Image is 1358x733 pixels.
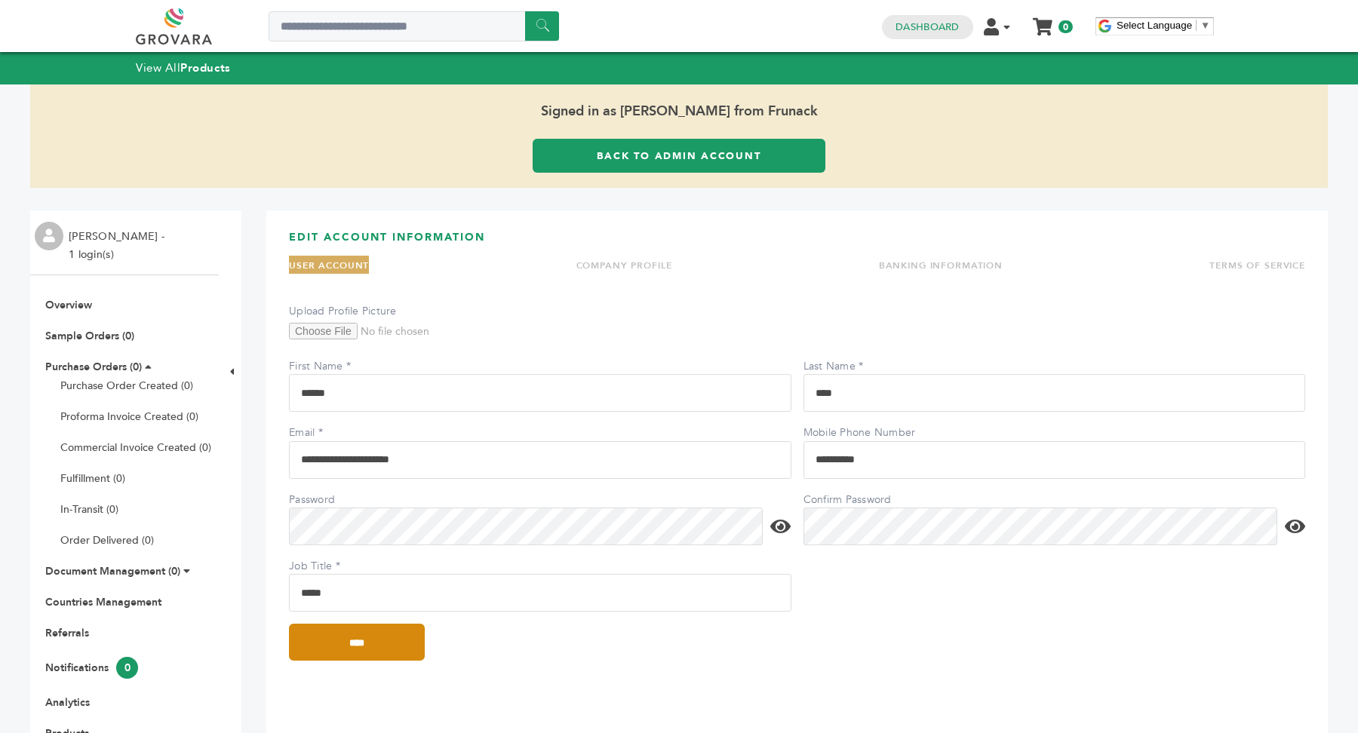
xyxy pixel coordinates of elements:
[45,298,92,312] a: Overview
[116,657,138,679] span: 0
[576,259,672,271] a: COMPANY PROFILE
[69,228,168,264] li: [PERSON_NAME] - 1 login(s)
[30,84,1328,139] span: Signed in as [PERSON_NAME] from Frunack
[45,360,142,374] a: Purchase Orders (0)
[803,359,909,374] label: Last Name
[803,492,909,508] label: Confirm Password
[180,60,230,75] strong: Products
[896,20,959,34] a: Dashboard
[136,60,231,75] a: View AllProducts
[803,425,916,440] label: Mobile Phone Number
[60,440,211,455] a: Commercial Invoice Created (0)
[60,502,118,517] a: In-Transit (0)
[35,222,63,250] img: profile.png
[289,492,395,508] label: Password
[289,230,1305,256] h3: EDIT ACCOUNT INFORMATION
[1196,20,1197,31] span: ​
[289,359,395,374] label: First Name
[45,564,180,578] a: Document Management (0)
[45,329,134,343] a: Sample Orders (0)
[289,559,395,574] label: Job Title
[45,661,138,675] a: Notifications0
[60,409,198,424] a: Proforma Invoice Created (0)
[289,259,369,271] a: USER ACCOUNT
[1209,259,1305,271] a: TERMS OF SERVICE
[1200,20,1210,31] span: ▼
[269,11,559,41] input: Search a product or brand...
[1034,14,1052,29] a: My Cart
[1058,20,1073,33] span: 0
[60,471,125,486] a: Fulfillment (0)
[60,379,193,393] a: Purchase Order Created (0)
[289,425,395,440] label: Email
[60,533,154,547] a: Order Delivered (0)
[1117,20,1192,31] span: Select Language
[289,304,397,319] label: Upload Profile Picture
[1117,20,1210,31] a: Select Language​
[879,259,1003,271] a: BANKING INFORMATION
[533,139,825,173] a: Back to Admin Account
[45,695,90,710] a: Analytics
[45,595,161,609] a: Countries Management
[45,626,89,640] a: Referrals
